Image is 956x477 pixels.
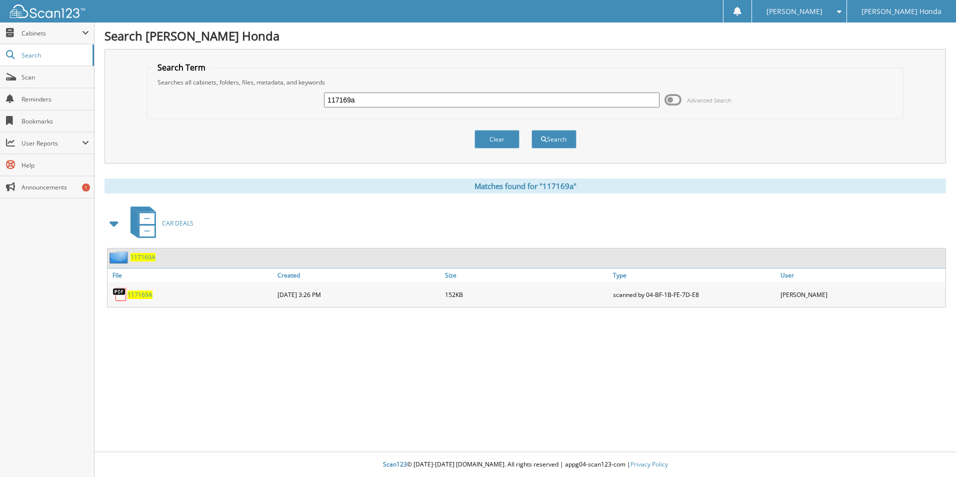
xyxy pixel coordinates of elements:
div: Searches all cabinets, folders, files, metadata, and keywords [152,78,898,86]
img: PDF.png [112,287,127,302]
div: © [DATE]-[DATE] [DOMAIN_NAME]. All rights reserved | appg04-scan123-com | [94,452,956,477]
a: Created [275,268,442,282]
img: folder2.png [109,251,130,263]
a: User [778,268,945,282]
span: Scan123 [383,460,407,468]
button: Search [531,130,576,148]
div: Matches found for "117169a" [104,178,946,193]
div: [PERSON_NAME] [778,284,945,304]
span: User Reports [21,139,82,147]
span: [PERSON_NAME] Honda [861,8,941,14]
a: Privacy Policy [630,460,668,468]
div: 1 [82,183,90,191]
span: Scan [21,73,89,81]
h1: Search [PERSON_NAME] Honda [104,27,946,44]
span: CAR DEALS [162,219,193,227]
img: scan123-logo-white.svg [10,4,85,18]
div: 152KB [442,284,610,304]
span: Help [21,161,89,169]
span: Advanced Search [687,96,731,104]
span: Announcements [21,183,89,191]
legend: Search Term [152,62,210,73]
a: CAR DEALS [124,203,193,243]
span: Reminders [21,95,89,103]
a: 117169A [127,290,152,299]
span: Bookmarks [21,117,89,125]
a: Type [610,268,778,282]
a: 117169A [130,253,155,261]
span: [PERSON_NAME] [766,8,822,14]
div: [DATE] 3:26 PM [275,284,442,304]
span: Cabinets [21,29,82,37]
a: Size [442,268,610,282]
span: Search [21,51,87,59]
a: File [107,268,275,282]
div: scanned by 04-BF-1B-FE-7D-E8 [610,284,778,304]
button: Clear [474,130,519,148]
